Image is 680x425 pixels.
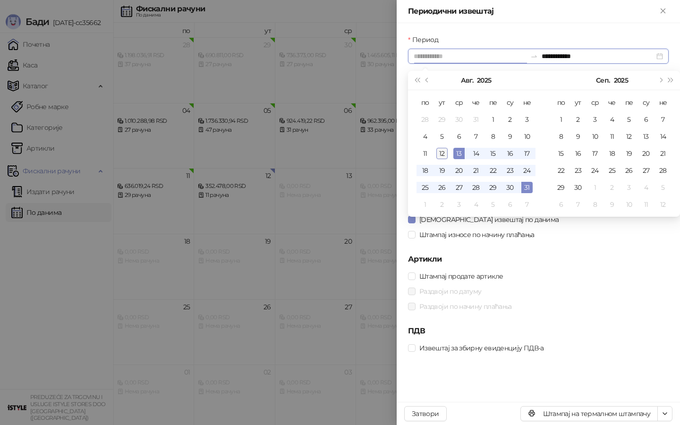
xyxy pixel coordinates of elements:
[436,199,448,210] div: 2
[501,111,518,128] td: 2025-08-02
[654,179,671,196] td: 2025-10-05
[640,148,652,159] div: 20
[484,111,501,128] td: 2025-08-01
[422,71,433,90] button: Претходни месец (PageUp)
[603,128,620,145] td: 2025-09-11
[530,52,538,60] span: to
[623,182,635,193] div: 3
[504,199,516,210] div: 6
[623,165,635,176] div: 26
[484,179,501,196] td: 2025-08-29
[589,148,601,159] div: 17
[518,179,535,196] td: 2025-08-31
[623,114,635,125] div: 5
[487,131,499,142] div: 8
[666,71,676,90] button: Следећа година (Control + right)
[470,148,482,159] div: 14
[470,182,482,193] div: 28
[461,71,473,90] button: Изабери месец
[640,165,652,176] div: 27
[552,179,569,196] td: 2025-09-29
[433,162,450,179] td: 2025-08-19
[408,34,444,45] label: Период
[552,145,569,162] td: 2025-09-15
[408,6,657,17] div: Периодични извештај
[453,199,465,210] div: 3
[640,182,652,193] div: 4
[640,114,652,125] div: 6
[504,148,516,159] div: 16
[654,145,671,162] td: 2025-09-21
[501,128,518,145] td: 2025-08-09
[453,114,465,125] div: 30
[450,145,467,162] td: 2025-08-13
[603,94,620,111] th: че
[606,182,618,193] div: 2
[436,131,448,142] div: 5
[416,286,485,297] span: Раздвоји по датуму
[606,148,618,159] div: 18
[606,131,618,142] div: 11
[518,162,535,179] td: 2025-08-24
[419,114,431,125] div: 28
[569,196,586,213] td: 2025-10-07
[655,71,665,90] button: Следећи месец (PageDown)
[569,94,586,111] th: ут
[654,128,671,145] td: 2025-09-14
[589,114,601,125] div: 3
[657,182,669,193] div: 5
[518,111,535,128] td: 2025-08-03
[589,165,601,176] div: 24
[416,229,538,240] span: Штампај износе по начину плаћања
[654,111,671,128] td: 2025-09-07
[453,148,465,159] div: 13
[450,128,467,145] td: 2025-08-06
[504,165,516,176] div: 23
[657,131,669,142] div: 14
[504,131,516,142] div: 9
[654,162,671,179] td: 2025-09-28
[640,199,652,210] div: 11
[467,94,484,111] th: че
[433,196,450,213] td: 2025-09-02
[487,182,499,193] div: 29
[586,94,603,111] th: ср
[416,301,515,312] span: Раздвоји по начину плаћања
[552,94,569,111] th: по
[657,114,669,125] div: 7
[572,131,584,142] div: 9
[416,94,433,111] th: по
[416,343,548,353] span: Извештај за збирну евиденцију ПДВ-а
[408,325,669,337] h5: ПДВ
[487,165,499,176] div: 22
[467,128,484,145] td: 2025-08-07
[586,128,603,145] td: 2025-09-10
[552,111,569,128] td: 2025-09-01
[416,145,433,162] td: 2025-08-11
[657,199,669,210] div: 12
[572,182,584,193] div: 30
[637,145,654,162] td: 2025-09-20
[412,71,422,90] button: Претходна година (Control + left)
[416,162,433,179] td: 2025-08-18
[637,94,654,111] th: су
[419,165,431,176] div: 18
[657,6,669,17] button: Close
[657,165,669,176] div: 28
[620,196,637,213] td: 2025-10-10
[467,196,484,213] td: 2025-09-04
[606,199,618,210] div: 9
[518,196,535,213] td: 2025-09-07
[603,145,620,162] td: 2025-09-18
[484,145,501,162] td: 2025-08-15
[596,71,610,90] button: Изабери месец
[589,131,601,142] div: 10
[620,162,637,179] td: 2025-09-26
[603,111,620,128] td: 2025-09-04
[623,199,635,210] div: 10
[484,162,501,179] td: 2025-08-22
[640,131,652,142] div: 13
[552,196,569,213] td: 2025-10-06
[572,148,584,159] div: 16
[555,182,567,193] div: 29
